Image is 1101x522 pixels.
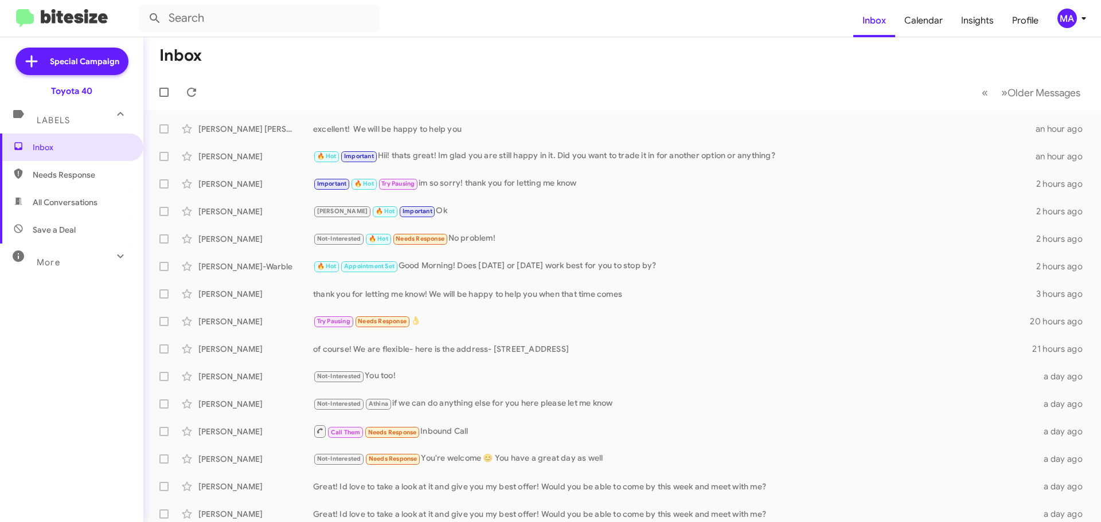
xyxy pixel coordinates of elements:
[198,151,313,162] div: [PERSON_NAME]
[396,235,444,242] span: Needs Response
[313,452,1037,465] div: You're welcome 😊 You have a great day as well
[198,288,313,300] div: [PERSON_NAME]
[381,180,415,187] span: Try Pausing
[344,152,374,160] span: Important
[1003,4,1048,37] a: Profile
[994,81,1087,104] button: Next
[139,5,380,32] input: Search
[198,233,313,245] div: [PERSON_NAME]
[198,316,313,327] div: [PERSON_NAME]
[975,81,995,104] button: Previous
[198,123,313,135] div: [PERSON_NAME] [PERSON_NAME]
[317,400,361,407] span: Not-Interested
[1037,508,1092,520] div: a day ago
[1037,426,1092,437] div: a day ago
[51,85,92,97] div: Toyota 40
[198,178,313,190] div: [PERSON_NAME]
[15,48,128,75] a: Special Campaign
[1036,288,1092,300] div: 3 hours ago
[1037,371,1092,382] div: a day ago
[313,177,1036,190] div: im so sorry! thank you for letting me know
[198,206,313,217] div: [PERSON_NAME]
[198,481,313,492] div: [PERSON_NAME]
[317,455,361,462] span: Not-Interested
[317,235,361,242] span: Not-Interested
[1057,9,1077,28] div: MA
[313,397,1037,410] div: if we can do anything else for you here please let me know
[1008,87,1080,99] span: Older Messages
[198,508,313,520] div: [PERSON_NAME]
[1037,481,1092,492] div: a day ago
[33,169,130,180] span: Needs Response
[313,424,1037,438] div: Inbound Call
[317,262,337,270] span: 🔥 Hot
[37,115,70,125] span: Labels
[313,508,1037,520] div: Great! Id love to take a look at it and give you my best offer! Would you be able to come by this...
[33,142,130,153] span: Inbox
[376,207,395,215] span: 🔥 Hot
[313,205,1036,218] div: Ok
[317,372,361,380] span: Not-Interested
[313,288,1036,300] div: thank you for letting me know! We will be happy to help you when that time comes
[1037,453,1092,465] div: a day ago
[358,317,407,325] span: Needs Response
[50,56,119,67] span: Special Campaign
[952,4,1003,37] a: Insights
[1048,9,1088,28] button: MA
[313,260,1036,273] div: Good Morning! Does [DATE] or [DATE] work best for you to stop by?
[853,4,895,37] a: Inbox
[1036,233,1092,245] div: 2 hours ago
[198,398,313,410] div: [PERSON_NAME]
[313,232,1036,245] div: No problem!
[313,315,1030,328] div: 👌
[1036,178,1092,190] div: 2 hours ago
[369,235,388,242] span: 🔥 Hot
[317,180,347,187] span: Important
[33,197,97,208] span: All Conversations
[1036,123,1092,135] div: an hour ago
[198,343,313,355] div: [PERSON_NAME]
[198,426,313,437] div: [PERSON_NAME]
[895,4,952,37] a: Calendar
[198,453,313,465] div: [PERSON_NAME]
[368,429,417,436] span: Needs Response
[159,46,202,65] h1: Inbox
[313,343,1032,355] div: of course! We are flexible- here is the address- [STREET_ADDRESS]
[1036,151,1092,162] div: an hour ago
[198,261,313,272] div: [PERSON_NAME]-Warble
[37,257,60,268] span: More
[403,207,432,215] span: Important
[1032,343,1092,355] div: 21 hours ago
[33,224,76,236] span: Save a Deal
[317,152,337,160] span: 🔥 Hot
[982,85,988,100] span: «
[331,429,361,436] span: Call Them
[317,207,368,215] span: [PERSON_NAME]
[1036,261,1092,272] div: 2 hours ago
[1001,85,1008,100] span: »
[313,481,1037,492] div: Great! Id love to take a look at it and give you my best offer! Would you be able to come by this...
[369,455,417,462] span: Needs Response
[1030,316,1092,327] div: 20 hours ago
[369,400,388,407] span: Athina
[344,262,395,270] span: Appointment Set
[1036,206,1092,217] div: 2 hours ago
[198,371,313,382] div: [PERSON_NAME]
[1037,398,1092,410] div: a day ago
[975,81,1087,104] nav: Page navigation example
[313,123,1036,135] div: excellent! We will be happy to help you
[313,370,1037,383] div: You too!
[317,317,350,325] span: Try Pausing
[313,150,1036,163] div: Hii! thats great! Im glad you are still happy in it. Did you want to trade it in for another opti...
[354,180,374,187] span: 🔥 Hot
